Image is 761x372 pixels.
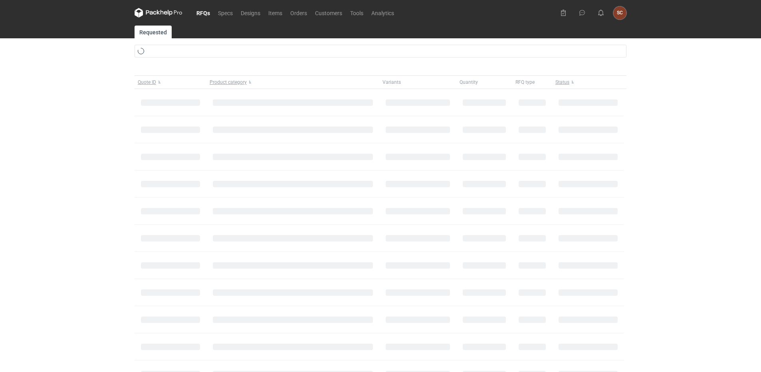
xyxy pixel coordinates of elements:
[286,8,311,18] a: Orders
[515,79,535,85] span: RFQ type
[206,76,379,89] button: Product category
[382,79,401,85] span: Variants
[613,6,626,20] div: Sylwia Cichórz
[237,8,264,18] a: Designs
[613,6,626,20] button: SC
[311,8,346,18] a: Customers
[138,79,156,85] span: Quote ID
[135,76,206,89] button: Quote ID
[135,26,172,38] a: Requested
[135,8,182,18] svg: Packhelp Pro
[214,8,237,18] a: Specs
[555,79,569,85] span: Status
[264,8,286,18] a: Items
[192,8,214,18] a: RFQs
[367,8,398,18] a: Analytics
[552,76,624,89] button: Status
[460,79,478,85] span: Quantity
[210,79,247,85] span: Product category
[346,8,367,18] a: Tools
